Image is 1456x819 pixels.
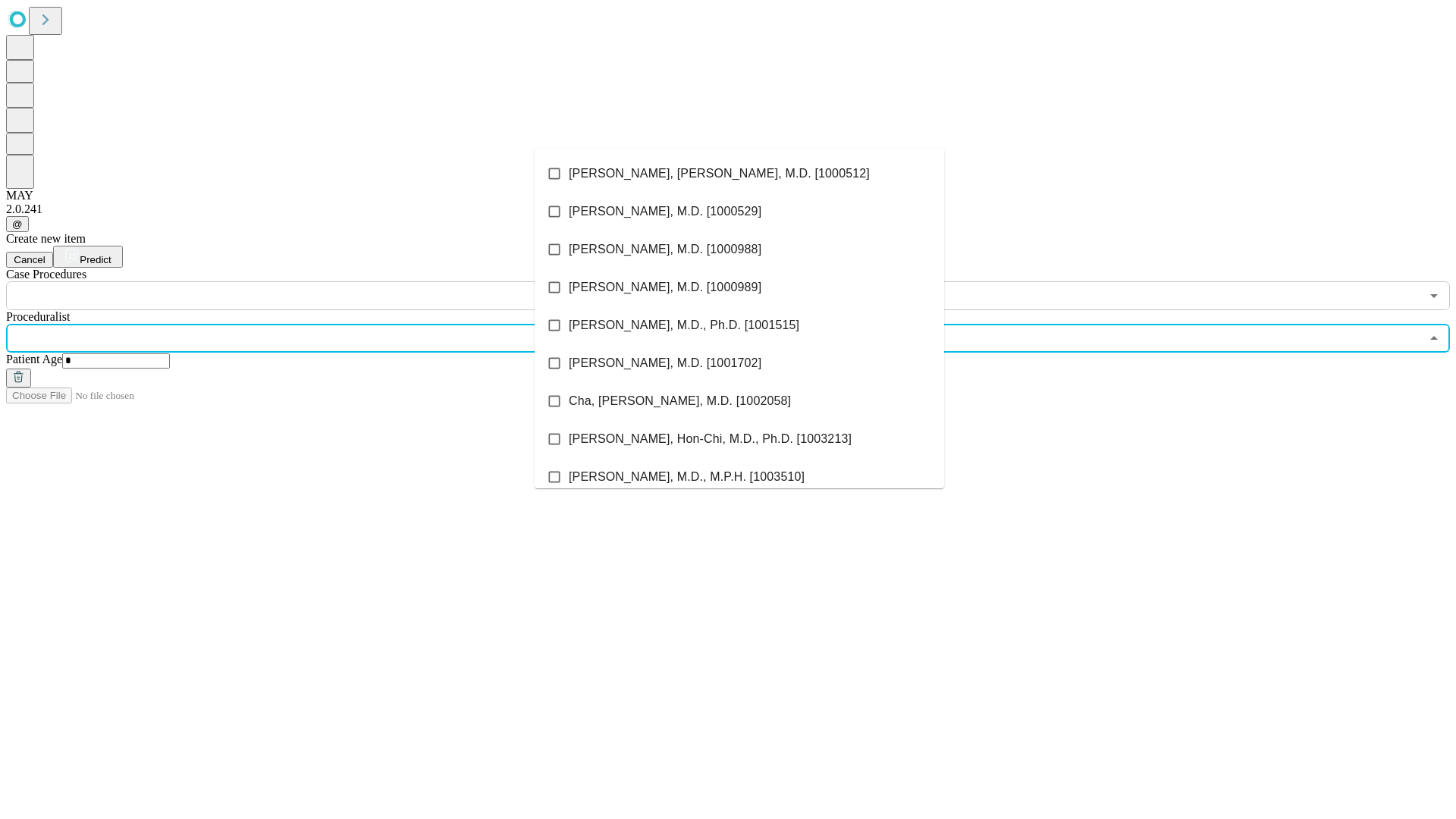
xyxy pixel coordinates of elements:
[6,202,1450,216] div: 2.0.241
[569,316,799,334] span: [PERSON_NAME], M.D., Ph.D. [1001515]
[569,468,805,486] span: [PERSON_NAME], M.D., M.P.H. [1003510]
[6,216,29,232] button: @
[14,254,45,265] span: Cancel
[80,254,111,265] span: Predict
[1423,328,1445,349] button: Close
[569,278,761,297] span: [PERSON_NAME], M.D. [1000989]
[6,252,53,268] button: Cancel
[569,165,870,183] span: [PERSON_NAME], [PERSON_NAME], M.D. [1000512]
[569,430,852,448] span: [PERSON_NAME], Hon-Chi, M.D., Ph.D. [1003213]
[53,246,123,268] button: Predict
[6,353,62,366] span: Patient Age
[6,268,86,281] span: Scheduled Procedure
[569,354,761,372] span: [PERSON_NAME], M.D. [1001702]
[1423,285,1445,306] button: Open
[569,392,791,410] span: Cha, [PERSON_NAME], M.D. [1002058]
[12,218,23,230] span: @
[6,189,1450,202] div: MAY
[569,240,761,259] span: [PERSON_NAME], M.D. [1000988]
[6,232,86,245] span: Create new item
[6,310,70,323] span: Proceduralist
[569,202,761,221] span: [PERSON_NAME], M.D. [1000529]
